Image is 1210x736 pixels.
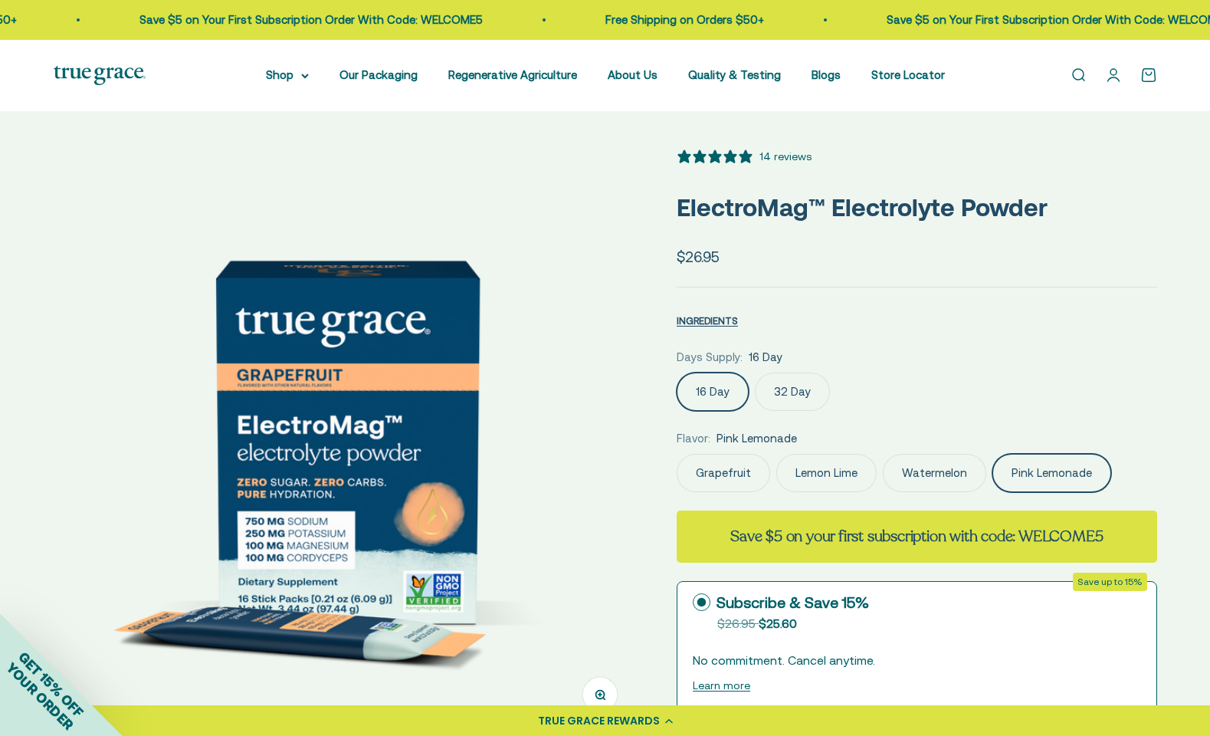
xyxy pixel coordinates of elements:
[448,68,577,81] a: Regenerative Agriculture
[716,429,797,448] span: Pink Lemonade
[15,649,87,720] span: GET 15% OFF
[688,68,781,81] a: Quality & Testing
[677,348,743,366] legend: Days Supply:
[339,68,418,81] a: Our Packaging
[677,148,812,165] button: 5 stars, 14 ratings
[677,315,738,327] span: INGREDIENTS
[749,348,782,366] span: 16 Day
[266,66,309,84] summary: Shop
[3,659,77,733] span: YOUR ORDER
[677,429,710,448] legend: Flavor:
[730,526,1103,547] strong: Save $5 on your first subscription with code: WELCOME5
[759,148,812,165] div: 14 reviews
[677,311,738,330] button: INGREDIENTS
[812,68,841,81] a: Blogs
[677,245,720,268] sale-price: $26.95
[871,68,945,81] a: Store Locator
[604,13,762,26] a: Free Shipping on Orders $50+
[54,148,641,735] img: ElectroMag™
[538,713,660,729] div: TRUE GRACE REWARDS
[677,188,1156,227] p: ElectroMag™ Electrolyte Powder
[138,11,481,29] p: Save $5 on Your First Subscription Order With Code: WELCOME5
[608,68,657,81] a: About Us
